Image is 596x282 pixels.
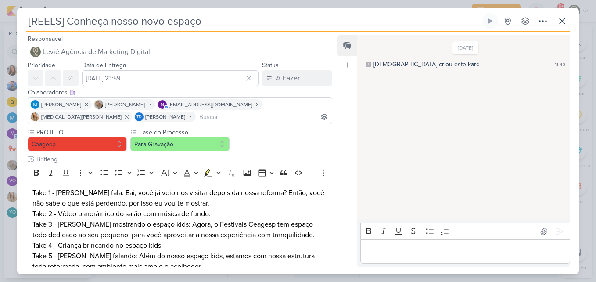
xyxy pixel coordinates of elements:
label: Fase do Processo [138,128,230,137]
span: [MEDICAL_DATA][PERSON_NAME] [41,113,122,121]
div: 11:43 [555,61,566,69]
p: Take 1 - [PERSON_NAME] fala: Eai, você já veio nos visitar depois da nossa reforma? Então, você n... [32,188,327,209]
p: m [161,103,164,107]
button: A Fazer [262,70,332,86]
div: [DEMOGRAPHIC_DATA] criou este kard [373,60,480,69]
label: PROJETO [36,128,127,137]
img: Yasmin Yumi [31,112,39,121]
button: Leviê Agência de Marketing Digital [28,44,332,60]
div: mlegnaioli@gmail.com [158,100,167,109]
div: A Fazer [276,73,300,83]
span: [EMAIL_ADDRESS][DOMAIN_NAME] [169,101,252,108]
span: [PERSON_NAME] [41,101,81,108]
label: Status [262,61,279,69]
div: Editor toolbar [28,164,332,181]
img: MARIANA MIRANDA [31,100,39,109]
p: Take 2 - Vídeo panorâmico do salão com música de fundo. [32,209,327,219]
div: Colaboradores [28,88,332,97]
div: Thais de carvalho [135,112,144,121]
button: Ceagesp [28,137,127,151]
label: Prioridade [28,61,55,69]
div: Ligar relógio [487,18,494,25]
label: Data de Entrega [82,61,126,69]
label: Responsável [28,35,63,43]
div: Editor toolbar [360,223,570,240]
p: Td [136,115,142,119]
img: Sarah Violante [94,100,103,109]
button: Para Gravação [130,137,230,151]
span: [PERSON_NAME] [105,101,145,108]
input: Select a date [82,70,259,86]
p: Take 5 - [PERSON_NAME] falando: Além do nosso espaço kids, estamos com nossa estrutura toda refor... [32,251,327,272]
img: Leviê Agência de Marketing Digital [30,47,41,57]
input: Texto sem título [35,155,332,164]
div: Editor editing area: main [360,239,570,264]
input: Kard Sem Título [26,13,481,29]
span: [PERSON_NAME] [145,113,185,121]
input: Buscar [197,112,330,122]
span: Leviê Agência de Marketing Digital [43,47,150,57]
p: Take 3 - [PERSON_NAME] mostrando o espaço kids: Agora, o Festivais Ceagesp tem espaço todo dedica... [32,219,327,251]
